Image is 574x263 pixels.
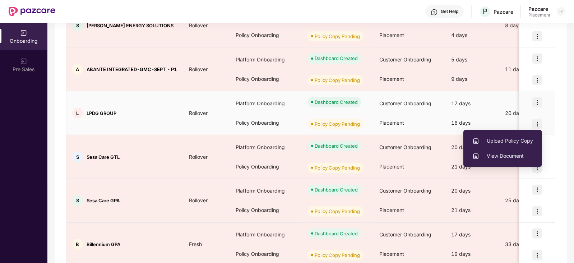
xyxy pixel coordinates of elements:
img: svg+xml;base64,PHN2ZyB3aWR0aD0iMjAiIGhlaWdodD0iMjAiIHZpZXdCb3g9IjAgMCAyMCAyMCIgZmlsbD0ibm9uZSIgeG... [20,29,27,37]
img: svg+xml;base64,PHN2ZyBpZD0iVXBsb2FkX0xvZ3MiIGRhdGEtbmFtZT0iVXBsb2FkIExvZ3MiIHhtbG5zPSJodHRwOi8vd3... [472,153,480,160]
span: LPDG GROUP [87,110,116,116]
div: S [72,152,83,162]
div: 33 days [499,240,560,248]
img: svg+xml;base64,PHN2ZyBpZD0iVXBsb2FkX0xvZ3MiIGRhdGEtbmFtZT0iVXBsb2FkIExvZ3MiIHhtbG5zPSJodHRwOi8vd3... [472,138,480,145]
div: S [72,195,83,206]
span: Rollover [183,66,213,72]
span: Rollover [183,154,213,160]
div: 17 days [445,225,499,244]
div: Policy Onboarding [230,69,302,89]
div: 16 days [445,113,499,133]
span: Rollover [183,22,213,28]
div: 25 days [499,197,560,204]
div: Platform Onboarding [230,50,302,69]
span: Sesa Care GTL [87,154,120,160]
span: Customer Onboarding [379,144,431,150]
div: Dashboard Created [315,55,358,62]
div: 4 days [445,26,499,45]
div: Pazcare [528,5,550,12]
div: Policy Onboarding [230,200,302,220]
div: Policy Copy Pending [315,77,360,84]
img: icon [532,75,542,85]
div: Dashboard Created [315,230,358,237]
div: 20 days [445,138,499,157]
img: icon [532,97,542,107]
div: 9 days [445,69,499,89]
span: Billennium GPA [87,241,120,247]
span: Placement [379,32,404,38]
span: Customer Onboarding [379,100,431,106]
span: View Document [472,152,533,160]
div: S [72,20,83,31]
img: New Pazcare Logo [9,7,55,16]
img: svg+xml;base64,PHN2ZyBpZD0iSGVscC0zMngzMiIgeG1sbnM9Imh0dHA6Ly93d3cudzMub3JnLzIwMDAvc3ZnIiB3aWR0aD... [431,9,438,16]
img: icon [532,229,542,239]
div: 17 days [445,94,499,113]
img: icon [532,250,542,260]
div: Policy Copy Pending [315,33,360,40]
div: Policy Copy Pending [315,120,360,128]
span: Fresh [183,241,208,247]
div: A [72,64,83,75]
div: Dashboard Created [315,186,358,193]
span: Rollover [183,197,213,203]
span: Placement [379,251,404,257]
span: Upload Policy Copy [472,137,533,145]
div: 20 days [499,109,560,117]
div: B [72,239,83,250]
img: icon [532,119,542,129]
img: icon [532,54,542,64]
span: ABANTE INTEGRATED-GMC-SEPT - P1 [87,66,177,72]
div: Platform Onboarding [230,94,302,113]
img: icon [532,206,542,216]
div: Policy Onboarding [230,157,302,176]
div: 8 days [499,22,560,29]
span: [PERSON_NAME] ENERGY SOLUTIONS [87,23,173,28]
div: Placement [528,12,550,18]
div: Dashboard Created [315,142,358,149]
div: Pazcare [494,8,513,15]
span: Placement [379,76,404,82]
span: Customer Onboarding [379,231,431,237]
span: Placement [379,120,404,126]
span: Placement [379,207,404,213]
div: 20 days [445,181,499,200]
div: Policy Copy Pending [315,164,360,171]
img: icon [532,185,542,195]
span: Rollover [183,110,213,116]
div: Dashboard Created [315,98,358,106]
div: Policy Copy Pending [315,252,360,259]
div: 5 days [445,50,499,69]
div: Policy Onboarding [230,26,302,45]
span: Customer Onboarding [379,56,431,63]
span: P [483,7,487,16]
div: Policy Onboarding [230,113,302,133]
div: 21 days [445,200,499,220]
div: L [72,108,83,119]
span: Sesa Care GPA [87,198,120,203]
span: Placement [379,163,404,170]
img: svg+xml;base64,PHN2ZyB3aWR0aD0iMjAiIGhlaWdodD0iMjAiIHZpZXdCb3g9IjAgMCAyMCAyMCIgZmlsbD0ibm9uZSIgeG... [20,58,27,65]
div: Platform Onboarding [230,138,302,157]
div: 11 days [499,65,560,73]
div: Get Help [441,9,458,14]
div: Platform Onboarding [230,181,302,200]
div: Policy Copy Pending [315,208,360,215]
div: Platform Onboarding [230,225,302,244]
div: 21 days [445,157,499,176]
img: icon [532,31,542,41]
img: svg+xml;base64,PHN2ZyBpZD0iRHJvcGRvd24tMzJ4MzIiIHhtbG5zPSJodHRwOi8vd3d3LnczLm9yZy8yMDAwL3N2ZyIgd2... [558,9,564,14]
span: Customer Onboarding [379,188,431,194]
